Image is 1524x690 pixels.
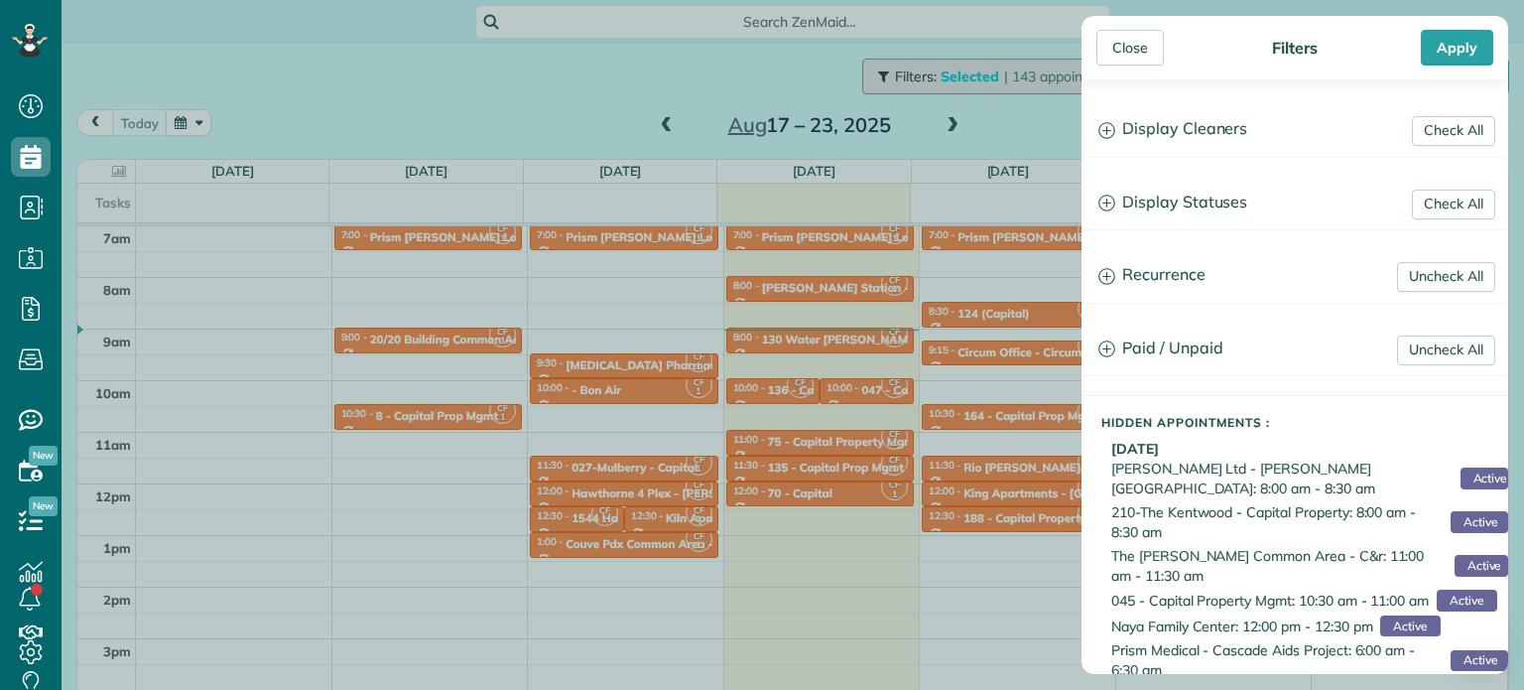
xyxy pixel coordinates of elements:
[1082,178,1507,228] a: Display Statuses
[1380,616,1440,637] span: Active
[29,496,58,516] span: New
[1451,511,1508,533] span: Active
[1421,30,1493,66] div: Apply
[1111,440,1159,458] b: [DATE]
[1111,617,1372,636] span: Naya Family Center: 12:00 pm - 12:30 pm
[1451,650,1508,672] span: Active
[1111,640,1443,680] span: Prism Medical - Cascade Aids Project: 6:00 am - 6:30 am
[1397,336,1495,365] a: Uncheck All
[1111,591,1429,611] span: 045 - Capital Property Mgmt: 10:30 am - 11:00 am
[1397,262,1495,292] a: Uncheck All
[1082,104,1507,155] a: Display Cleaners
[1111,546,1447,586] span: The [PERSON_NAME] Common Area - C&r: 11:00 am - 11:30 am
[1460,468,1508,489] span: Active
[1266,38,1324,58] div: Filters
[1082,250,1507,301] a: Recurrence
[1412,190,1495,219] a: Check All
[1101,416,1508,429] h5: Hidden Appointments :
[1096,30,1164,66] div: Close
[1111,459,1453,498] span: [PERSON_NAME] Ltd - [PERSON_NAME][GEOGRAPHIC_DATA]: 8:00 am - 8:30 am
[1111,502,1443,542] span: 210-The Kentwood - Capital Property: 8:00 am - 8:30 am
[1082,324,1507,374] a: Paid / Unpaid
[1455,555,1508,577] span: Active
[1412,116,1495,146] a: Check All
[1437,590,1496,612] span: Active
[29,446,58,466] span: New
